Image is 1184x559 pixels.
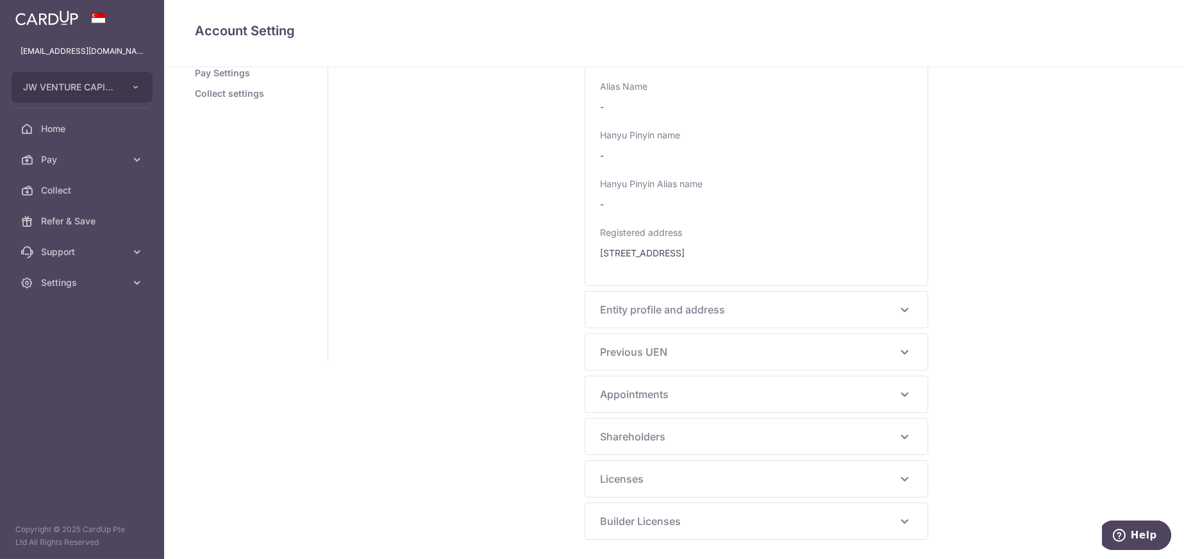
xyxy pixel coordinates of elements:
[601,101,912,113] ul: -
[23,81,118,94] span: JW VENTURE CAPITAL PTE. LTD.
[601,513,897,529] span: Builder Licenses
[41,215,126,228] span: Refer & Save
[601,178,703,190] label: Hanyu Pinyin Alias name
[1102,521,1171,553] iframe: Opens a widget where you can find more information
[41,246,126,258] span: Support
[601,429,912,444] p: Shareholders
[195,87,264,100] a: Collect settings
[41,153,126,166] span: Pay
[41,184,126,197] span: Collect
[29,9,55,21] span: Help
[601,344,897,360] span: Previous UEN
[601,471,897,487] span: Licenses
[601,471,912,487] p: Licenses
[601,129,681,142] label: Hanyu Pinyin name
[601,198,912,211] ul: -
[601,247,912,260] ul: [STREET_ADDRESS]
[15,10,78,26] img: CardUp
[601,344,912,360] p: Previous UEN
[601,302,912,317] p: Entity profile and address
[601,226,683,239] label: Registered address
[601,80,648,93] label: Alias Name
[601,387,897,402] span: Appointments
[601,513,912,529] p: Builder Licenses
[601,387,912,402] p: Appointments
[601,149,912,162] ul: -
[41,276,126,289] span: Settings
[601,302,897,317] span: Entity profile and address
[21,45,144,58] p: [EMAIL_ADDRESS][DOMAIN_NAME]
[601,429,897,444] span: Shareholders
[195,23,295,38] span: translation missing: en.companies.view_myinfo_biz_details.title.account_setting
[195,67,250,79] a: Pay Settings
[12,72,153,103] button: JW VENTURE CAPITAL PTE. LTD.
[41,122,126,135] span: Home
